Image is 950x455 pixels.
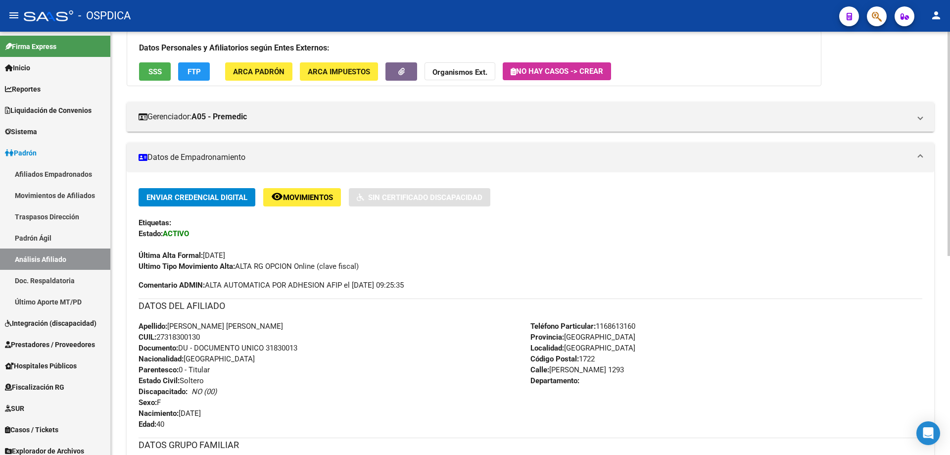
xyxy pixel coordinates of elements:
span: [GEOGRAPHIC_DATA] [139,354,255,363]
mat-expansion-panel-header: Gerenciador:A05 - Premedic [127,102,934,132]
span: - OSPDICA [78,5,131,27]
mat-icon: person [930,9,942,21]
span: Sin Certificado Discapacidad [368,193,482,202]
strong: Documento: [139,344,178,353]
strong: A05 - Premedic [191,111,247,122]
span: No hay casos -> Crear [511,67,603,76]
button: No hay casos -> Crear [503,62,611,80]
strong: Organismos Ext. [432,68,487,77]
button: Organismos Ext. [425,62,495,81]
span: Sistema [5,126,37,137]
span: FTP [188,67,201,76]
span: [DATE] [139,251,225,260]
span: Hospitales Públicos [5,360,77,371]
strong: Localidad: [530,344,564,353]
span: Enviar Credencial Digital [146,193,247,202]
h3: DATOS GRUPO FAMILIAR [139,438,922,452]
mat-icon: menu [8,9,20,21]
mat-panel-title: Datos de Empadronamiento [139,152,910,163]
button: ARCA Padrón [225,62,292,81]
span: [GEOGRAPHIC_DATA] [530,344,635,353]
span: [DATE] [139,409,201,418]
strong: Ultimo Tipo Movimiento Alta: [139,262,235,271]
span: 0 - Titular [139,365,210,374]
button: Sin Certificado Discapacidad [349,188,490,206]
button: Enviar Credencial Digital [139,188,255,206]
mat-expansion-panel-header: Datos de Empadronamiento [127,143,934,172]
span: Soltero [139,376,204,385]
span: ARCA Padrón [233,67,285,76]
span: Integración (discapacidad) [5,318,96,329]
h3: Datos Personales y Afiliatorios según Entes Externos: [139,41,809,55]
span: F [139,398,161,407]
span: ALTA RG OPCION Online (clave fiscal) [139,262,359,271]
strong: Estado: [139,229,163,238]
span: [GEOGRAPHIC_DATA] [530,333,635,342]
strong: Comentario ADMIN: [139,281,205,290]
button: ARCA Impuestos [300,62,378,81]
strong: Edad: [139,420,156,429]
div: Open Intercom Messenger [916,421,940,445]
span: Movimientos [283,193,333,202]
mat-panel-title: Gerenciador: [139,111,910,122]
span: ALTA AUTOMATICA POR ADHESION AFIP el [DATE] 09:25:35 [139,280,404,291]
strong: Provincia: [530,333,564,342]
strong: Apellido: [139,322,167,331]
span: Reportes [5,84,41,95]
span: 27318300130 [139,333,200,342]
i: NO (00) [191,387,217,396]
strong: Parentesco: [139,365,179,374]
span: 40 [139,420,164,429]
span: 1168613160 [530,322,635,331]
button: FTP [178,62,210,81]
strong: CUIL: [139,333,156,342]
strong: Teléfono Particular: [530,322,596,331]
strong: Nacimiento: [139,409,179,418]
span: Padrón [5,148,37,158]
strong: Nacionalidad: [139,354,184,363]
button: SSS [139,62,171,81]
strong: ACTIVO [163,229,189,238]
span: [PERSON_NAME] 1293 [530,365,624,374]
span: Fiscalización RG [5,382,64,393]
span: Casos / Tickets [5,424,58,435]
strong: Discapacitado: [139,387,188,396]
span: SSS [148,67,162,76]
button: Movimientos [263,188,341,206]
mat-icon: remove_red_eye [271,191,283,202]
span: Inicio [5,62,30,73]
span: SUR [5,403,24,414]
strong: Etiquetas: [139,218,171,227]
strong: Estado Civil: [139,376,180,385]
h3: DATOS DEL AFILIADO [139,299,922,313]
span: [PERSON_NAME] [PERSON_NAME] [139,322,283,331]
span: Liquidación de Convenios [5,105,92,116]
span: Firma Express [5,41,56,52]
strong: Departamento: [530,376,579,385]
span: DU - DOCUMENTO UNICO 31830013 [139,344,297,353]
strong: Última Alta Formal: [139,251,203,260]
span: Prestadores / Proveedores [5,339,95,350]
strong: Sexo: [139,398,157,407]
span: 1722 [530,354,595,363]
strong: Código Postal: [530,354,579,363]
strong: Calle: [530,365,549,374]
span: ARCA Impuestos [308,67,370,76]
